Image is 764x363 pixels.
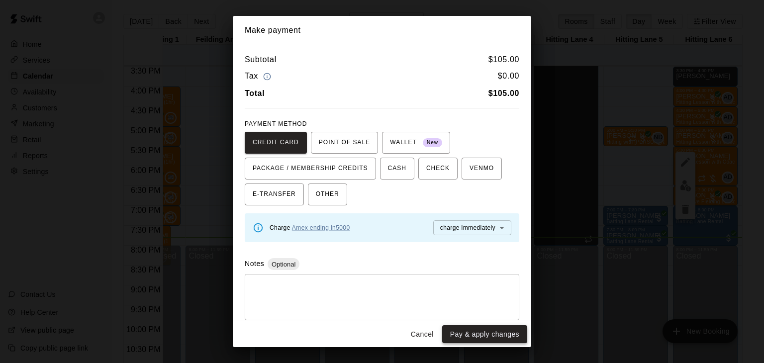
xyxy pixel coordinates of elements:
[316,186,339,202] span: OTHER
[498,70,519,83] h6: $ 0.00
[418,158,458,180] button: CHECK
[426,161,450,177] span: CHECK
[245,70,274,83] h6: Tax
[488,89,519,97] b: $ 105.00
[233,16,531,45] h2: Make payment
[253,135,299,151] span: CREDIT CARD
[245,158,376,180] button: PACKAGE / MEMBERSHIP CREDITS
[390,135,442,151] span: WALLET
[311,132,378,154] button: POINT OF SALE
[268,261,299,268] span: Optional
[470,161,494,177] span: VENMO
[440,224,495,231] span: charge immediately
[270,224,350,231] span: Charge
[382,132,450,154] button: WALLET New
[245,120,307,127] span: PAYMENT METHOD
[245,260,264,268] label: Notes
[488,53,519,66] h6: $ 105.00
[462,158,502,180] button: VENMO
[406,325,438,344] button: Cancel
[388,161,406,177] span: CASH
[319,135,370,151] span: POINT OF SALE
[245,183,304,205] button: E-TRANSFER
[245,89,265,97] b: Total
[442,325,527,344] button: Pay & apply changes
[423,136,442,150] span: New
[308,183,347,205] button: OTHER
[245,132,307,154] button: CREDIT CARD
[380,158,414,180] button: CASH
[253,186,296,202] span: E-TRANSFER
[292,224,350,231] a: Amex ending in 5000
[253,161,368,177] span: PACKAGE / MEMBERSHIP CREDITS
[245,53,277,66] h6: Subtotal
